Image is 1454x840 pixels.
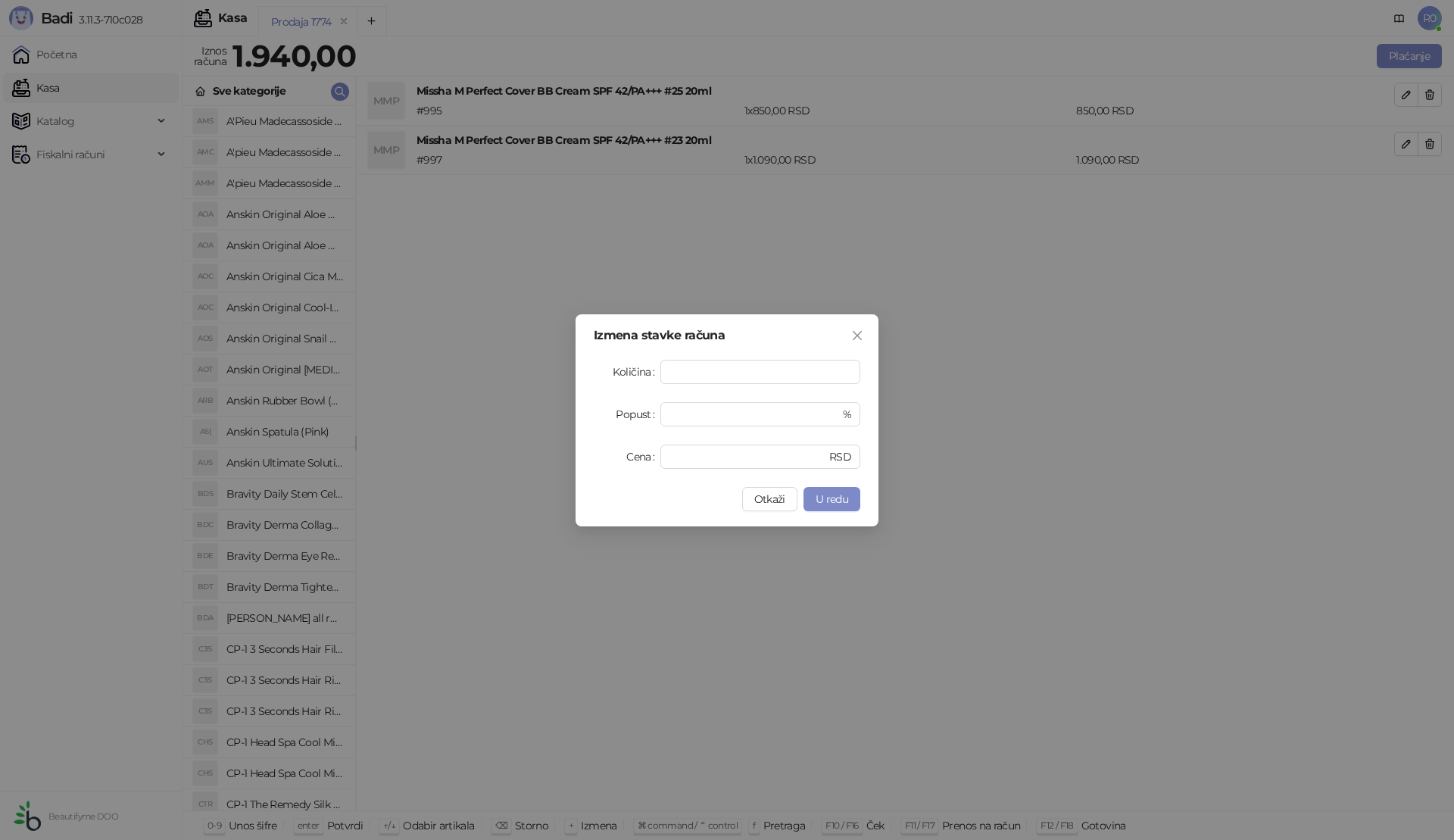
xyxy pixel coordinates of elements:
label: Cena [626,445,660,469]
button: U redu [803,487,860,511]
input: Količina [661,361,860,383]
input: Popust [669,403,840,426]
input: Cena [669,445,826,468]
span: Otkaži [754,492,785,506]
span: U redu [816,492,848,506]
span: close [851,329,863,342]
button: Otkaži [742,487,797,511]
button: Close [845,323,869,348]
label: Popust [616,402,660,426]
span: Zatvori [845,329,869,342]
label: Količina [613,360,660,384]
div: Izmena stavke računa [594,329,860,342]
